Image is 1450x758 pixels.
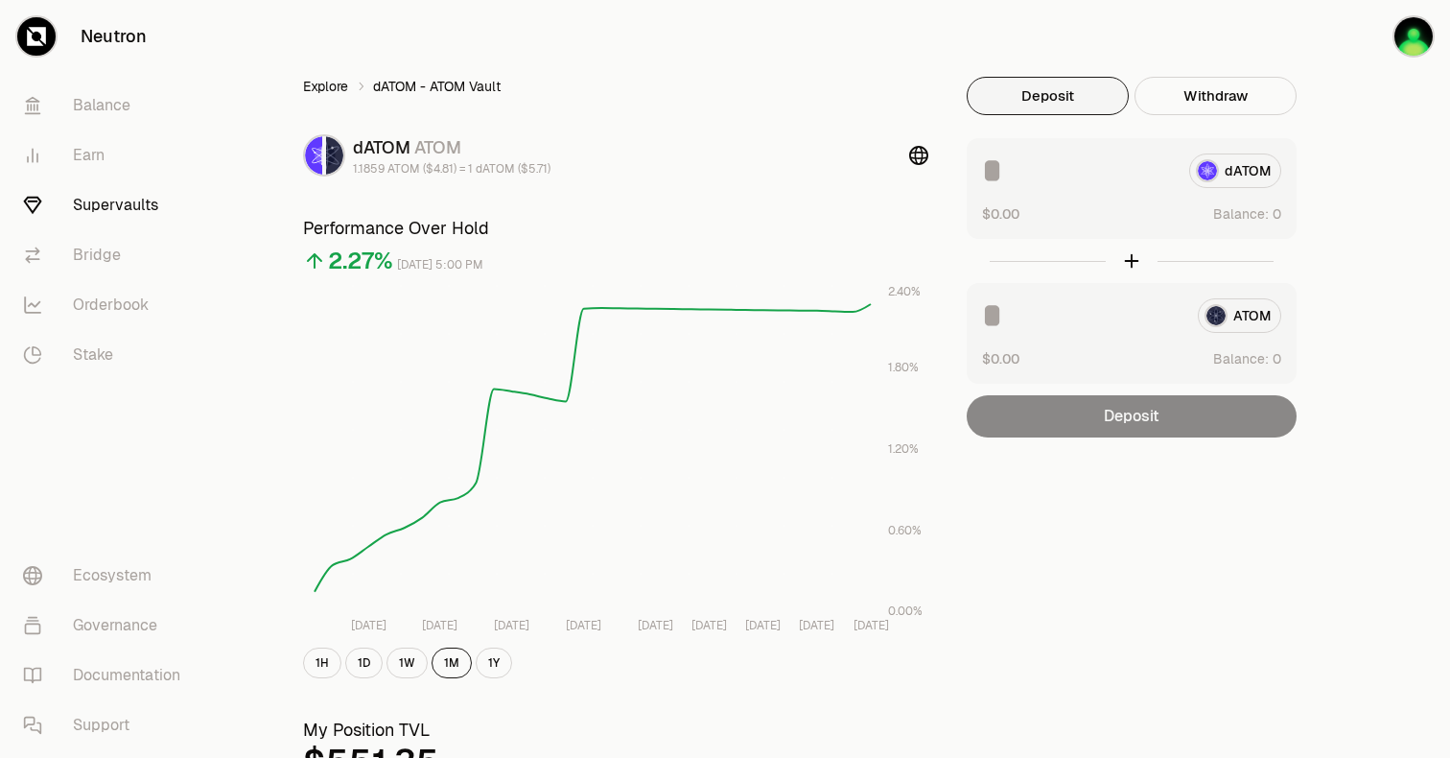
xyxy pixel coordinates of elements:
[8,601,207,651] a: Governance
[566,618,601,633] tspan: [DATE]
[888,523,922,538] tspan: 0.60%
[8,551,207,601] a: Ecosystem
[303,717,928,744] h3: My Position TVL
[422,618,457,633] tspan: [DATE]
[303,77,928,96] nav: breadcrumb
[888,284,921,299] tspan: 2.40%
[8,651,207,700] a: Documentation
[373,77,501,96] span: dATOM - ATOM Vault
[303,648,341,678] button: 1H
[351,618,386,633] tspan: [DATE]
[353,134,550,161] div: dATOM
[353,161,550,177] div: 1.1859 ATOM ($4.81) = 1 dATOM ($5.71)
[8,700,207,750] a: Support
[1213,349,1269,368] span: Balance:
[397,254,483,276] div: [DATE] 5:00 PM
[967,77,1129,115] button: Deposit
[1394,17,1433,56] img: Blue Ledger
[638,618,673,633] tspan: [DATE]
[8,81,207,130] a: Balance
[888,360,919,375] tspan: 1.80%
[1134,77,1297,115] button: Withdraw
[745,618,781,633] tspan: [DATE]
[326,136,343,175] img: ATOM Logo
[982,203,1019,224] button: $0.00
[8,180,207,230] a: Supervaults
[476,648,512,678] button: 1Y
[982,348,1019,368] button: $0.00
[345,648,383,678] button: 1D
[888,604,923,619] tspan: 0.00%
[8,130,207,180] a: Earn
[888,441,919,457] tspan: 1.20%
[691,618,727,633] tspan: [DATE]
[305,136,322,175] img: dATOM Logo
[303,215,928,242] h3: Performance Over Hold
[799,618,834,633] tspan: [DATE]
[386,648,428,678] button: 1W
[854,618,889,633] tspan: [DATE]
[328,246,393,276] div: 2.27%
[432,648,472,678] button: 1M
[303,77,348,96] a: Explore
[494,618,529,633] tspan: [DATE]
[8,330,207,380] a: Stake
[8,280,207,330] a: Orderbook
[414,136,461,158] span: ATOM
[1213,204,1269,224] span: Balance:
[8,230,207,280] a: Bridge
